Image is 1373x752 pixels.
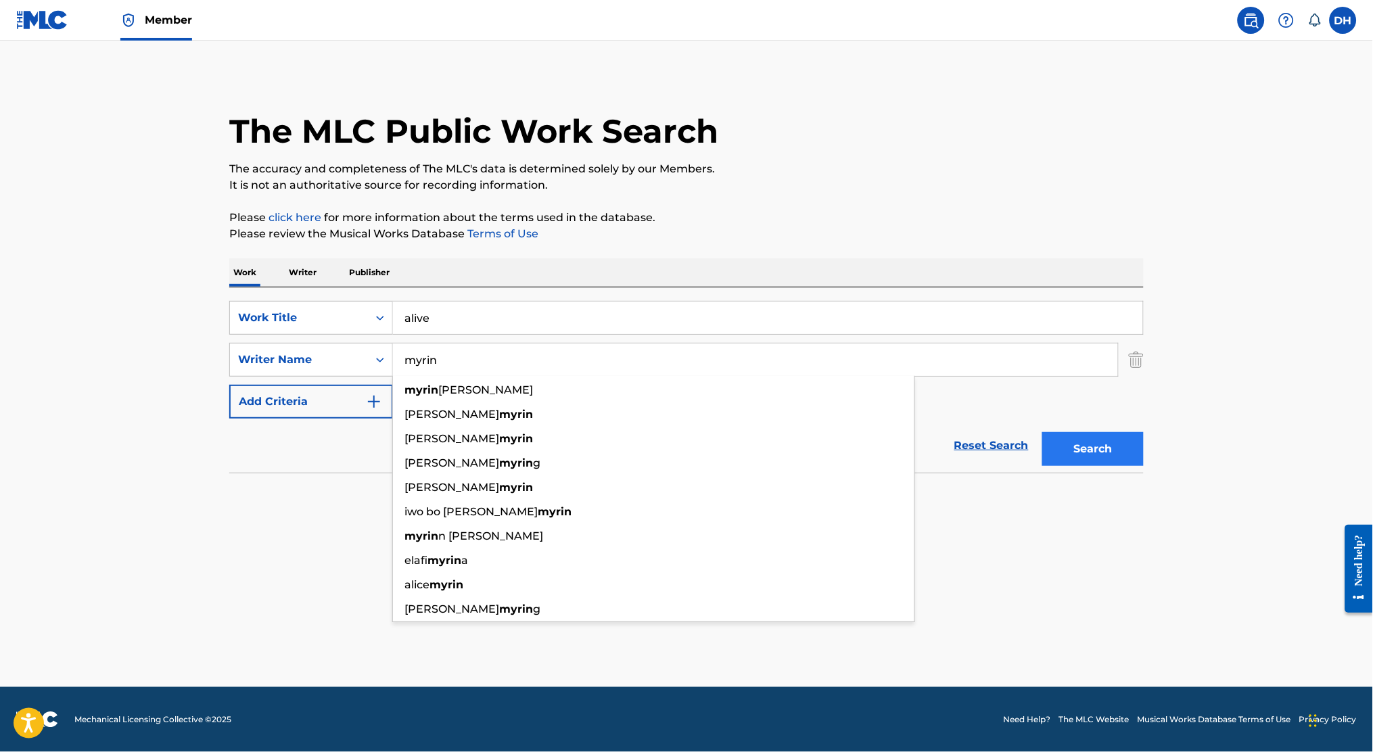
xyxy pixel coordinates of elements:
[1278,12,1295,28] img: help
[1330,7,1357,34] div: User Menu
[404,432,499,445] span: [PERSON_NAME]
[229,258,260,287] p: Work
[533,456,540,469] span: g
[345,258,394,287] p: Publisher
[229,177,1144,193] p: It is not an authoritative source for recording information.
[429,578,463,591] strong: myrin
[120,12,137,28] img: Top Rightsholder
[1299,713,1357,726] a: Privacy Policy
[404,578,429,591] span: alice
[404,505,538,518] span: iwo bo [PERSON_NAME]
[269,211,321,224] a: click here
[1308,14,1322,27] div: Notifications
[404,481,499,494] span: [PERSON_NAME]
[438,530,543,542] span: n [PERSON_NAME]
[238,310,360,326] div: Work Title
[1059,713,1130,726] a: The MLC Website
[1243,12,1259,28] img: search
[465,227,538,240] a: Terms of Use
[16,10,68,30] img: MLC Logo
[1042,432,1144,466] button: Search
[404,554,427,567] span: elafi
[238,352,360,368] div: Writer Name
[499,456,533,469] strong: myrin
[1238,7,1265,34] a: Public Search
[229,210,1144,226] p: Please for more information about the terms used in the database.
[1273,7,1300,34] div: Help
[1004,713,1051,726] a: Need Help?
[285,258,321,287] p: Writer
[16,711,58,728] img: logo
[1129,343,1144,377] img: Delete Criterion
[74,713,231,726] span: Mechanical Licensing Collective © 2025
[229,385,393,419] button: Add Criteria
[538,505,572,518] strong: myrin
[499,408,533,421] strong: myrin
[404,456,499,469] span: [PERSON_NAME]
[1305,687,1373,752] iframe: Chat Widget
[499,432,533,445] strong: myrin
[427,554,461,567] strong: myrin
[461,554,468,567] span: a
[229,111,718,151] h1: The MLC Public Work Search
[1309,701,1318,741] div: Drag
[1138,713,1291,726] a: Musical Works Database Terms of Use
[533,603,540,615] span: g
[229,301,1144,473] form: Search Form
[404,408,499,421] span: [PERSON_NAME]
[499,603,533,615] strong: myrin
[499,481,533,494] strong: myrin
[404,383,438,396] strong: myrin
[948,431,1035,461] a: Reset Search
[366,394,382,410] img: 9d2ae6d4665cec9f34b9.svg
[438,383,533,396] span: [PERSON_NAME]
[229,226,1144,242] p: Please review the Musical Works Database
[404,603,499,615] span: [PERSON_NAME]
[404,530,438,542] strong: myrin
[1335,514,1373,623] iframe: Resource Center
[145,12,192,28] span: Member
[229,161,1144,177] p: The accuracy and completeness of The MLC's data is determined solely by our Members.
